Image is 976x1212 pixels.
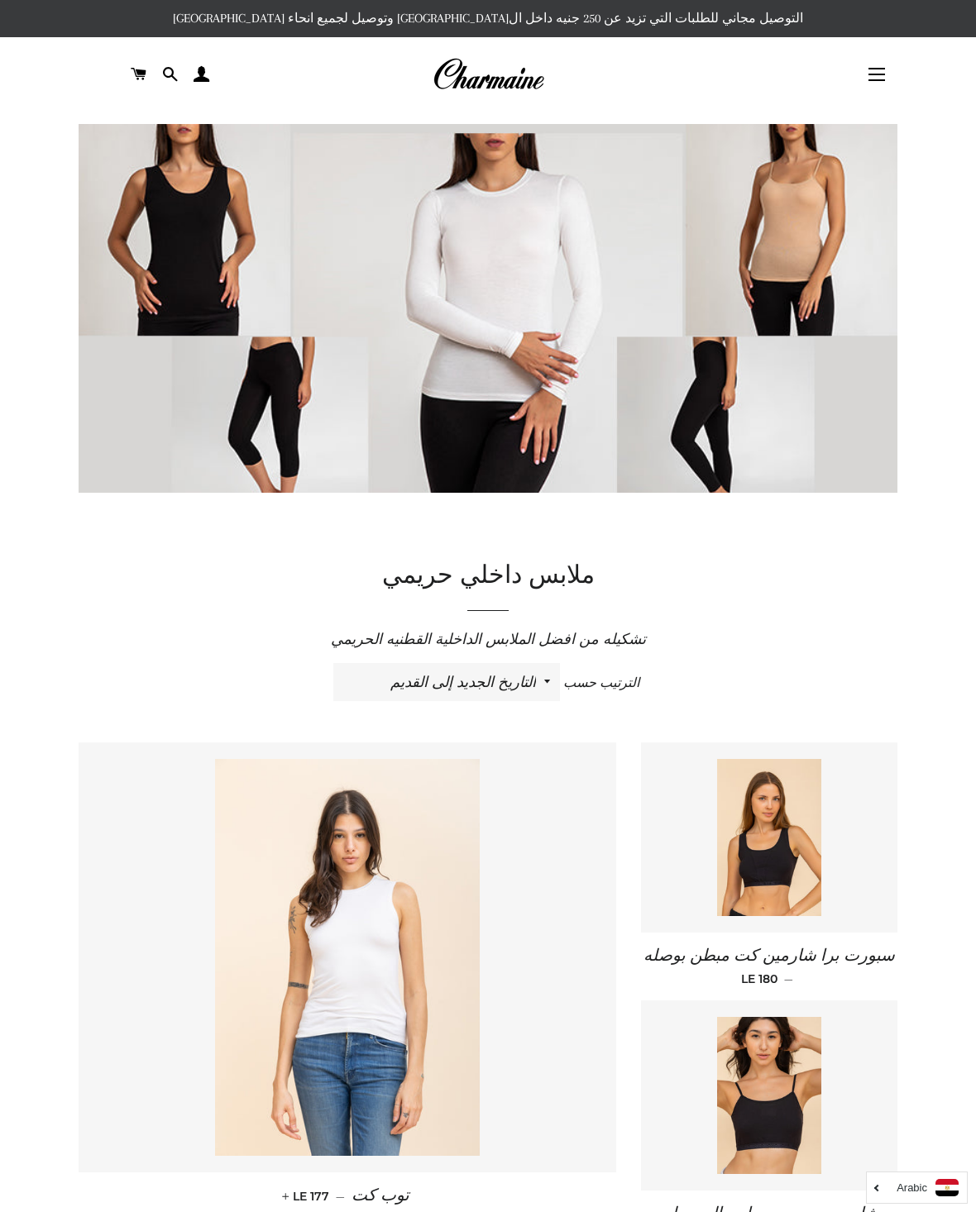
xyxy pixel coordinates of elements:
span: — [784,971,793,986]
img: Charmaine Egypt [433,56,544,93]
span: توب كت [352,1186,409,1205]
span: الترتيب حسب [563,675,639,690]
a: Arabic [875,1179,959,1196]
span: — [336,1189,345,1204]
img: Womens Underwear [79,124,897,533]
p: تشكيله من افضل الملابس الداخلية القطنيه الحريمي [79,627,897,651]
a: سبورت برا شارمين كت مبطن بوصله — LE 180 [641,933,897,1000]
i: Arabic [897,1182,927,1193]
h1: ملابس داخلي حريمي [79,559,897,594]
span: سبورت برا شارمين كت مبطن بوصله [643,947,895,965]
span: LE 180 [741,971,777,986]
span: LE 177 [285,1189,329,1204]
